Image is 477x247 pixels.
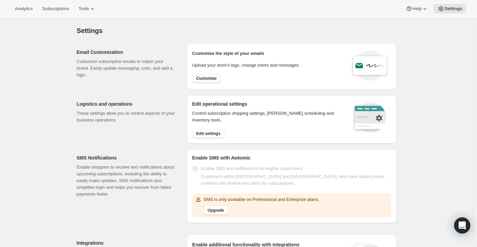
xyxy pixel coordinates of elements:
button: Upgrade [204,206,228,215]
h2: Enable SMS with Awtomic [192,154,391,161]
span: Help [412,6,421,11]
h2: Edit operational settings [192,101,343,107]
span: Customers within [GEOGRAPHIC_DATA] and [GEOGRAPHIC_DATA], who have added phone numbers will recei... [201,174,384,186]
button: Subscriptions [38,4,73,13]
button: Analytics [11,4,37,13]
p: SMS is only available on Professional and Enterprise plans. [204,196,319,203]
button: Edit settings [192,129,225,138]
h2: SMS Notifications [77,154,176,161]
span: Analytics [15,6,33,11]
h2: Integrations [77,240,176,246]
button: Customize [192,74,221,83]
span: Enable SMS text notifications for eligible subscribers [201,166,303,171]
p: Customize subscription emails to match your brand. Easily update messaging, color, and add a logo. [77,58,176,78]
span: Upgrade [208,208,224,213]
div: Open Intercom Messenger [454,217,470,234]
span: Customize [196,76,217,81]
p: Customize the style of your emails [192,50,264,57]
span: Edit settings [196,131,220,136]
span: Subscriptions [42,6,69,11]
p: Enable shoppers to receive text notifications about upcoming subscriptions, including the ability... [77,164,176,198]
span: Settings [444,6,462,11]
span: Tools [78,6,89,11]
span: Settings [77,27,103,34]
h2: Logistics and operations [77,101,176,107]
button: Help [402,4,432,13]
h2: Email Customization [77,49,176,56]
p: Control subscription shipping settings, [PERSON_NAME] scheduling and inventory tools. [192,110,343,123]
p: These settings allow you to control aspects of your business operations. [77,110,176,123]
button: Tools [74,4,100,13]
button: Settings [434,4,466,13]
p: Upload your store’s logo, change colors and messages. [192,62,300,69]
